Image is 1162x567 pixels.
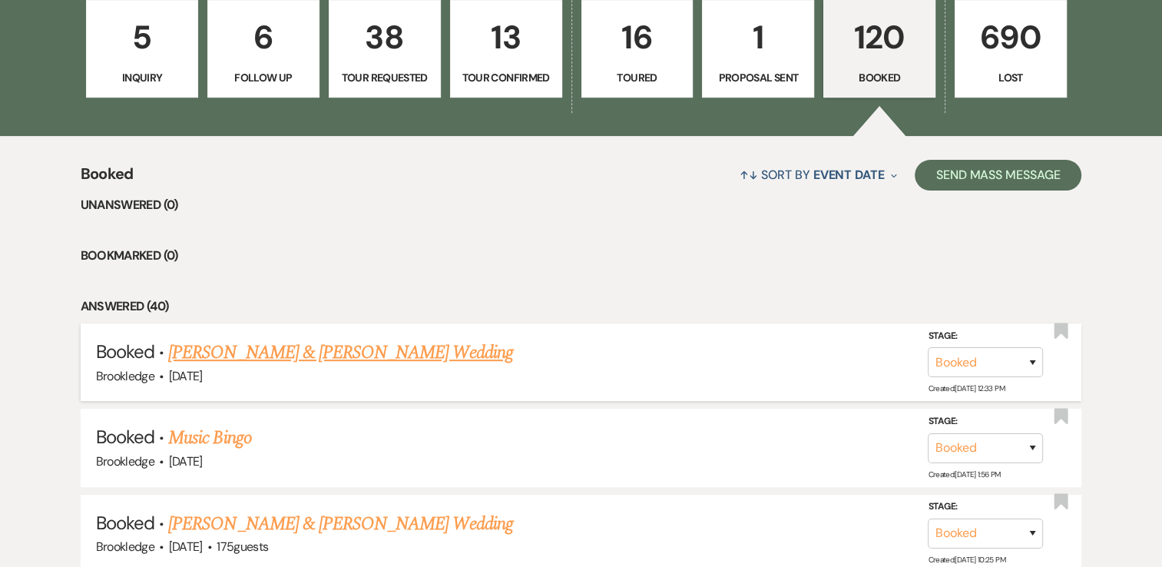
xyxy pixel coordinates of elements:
[928,328,1043,345] label: Stage:
[168,510,512,538] a: [PERSON_NAME] & [PERSON_NAME] Wedding
[712,69,804,86] p: Proposal Sent
[96,453,155,469] span: Brookledge
[813,167,885,183] span: Event Date
[928,499,1043,516] label: Stage:
[339,69,431,86] p: Tour Requested
[217,12,310,63] p: 6
[96,340,154,363] span: Booked
[96,12,188,63] p: 5
[96,425,154,449] span: Booked
[460,69,552,86] p: Tour Confirmed
[81,297,1082,317] li: Answered (40)
[169,453,203,469] span: [DATE]
[169,368,203,384] span: [DATE]
[915,160,1082,191] button: Send Mass Message
[740,167,758,183] span: ↑↓
[217,69,310,86] p: Follow Up
[339,12,431,63] p: 38
[833,12,925,63] p: 120
[928,413,1043,430] label: Stage:
[833,69,925,86] p: Booked
[168,339,512,366] a: [PERSON_NAME] & [PERSON_NAME] Wedding
[591,69,684,86] p: Toured
[965,69,1057,86] p: Lost
[96,368,155,384] span: Brookledge
[81,246,1082,266] li: Bookmarked (0)
[965,12,1057,63] p: 690
[217,539,268,555] span: 175 guests
[96,511,154,535] span: Booked
[712,12,804,63] p: 1
[928,383,1004,393] span: Created: [DATE] 12:33 PM
[96,539,155,555] span: Brookledge
[733,154,902,195] button: Sort By Event Date
[169,539,203,555] span: [DATE]
[928,555,1005,565] span: Created: [DATE] 10:25 PM
[460,12,552,63] p: 13
[81,195,1082,215] li: Unanswered (0)
[168,424,251,452] a: Music Bingo
[81,162,134,195] span: Booked
[928,469,1000,479] span: Created: [DATE] 1:56 PM
[96,69,188,86] p: Inquiry
[591,12,684,63] p: 16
